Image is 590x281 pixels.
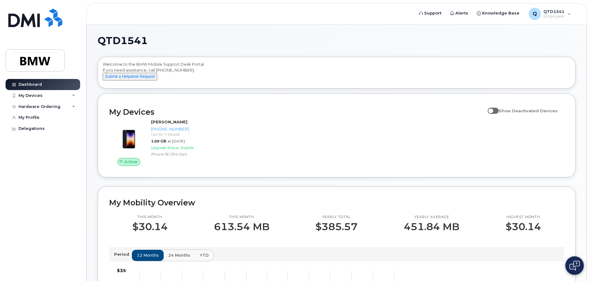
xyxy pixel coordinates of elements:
[167,139,185,143] span: at [DATE]
[103,61,571,86] div: Welcome to the BMW Mobile Support Desk Portal If you need assistance, call [PHONE_NUMBER].
[98,36,148,45] span: QTD1541
[109,107,485,117] h2: My Devices
[109,198,564,207] h2: My Mobility Overview
[569,261,580,271] img: Open chat
[117,268,126,273] tspan: $35
[114,251,132,257] p: Period
[315,221,358,232] p: $385.57
[499,108,558,113] span: Show Deactivated Devices
[200,252,209,258] span: YTD
[151,145,179,150] span: Upgrade Status:
[132,221,168,232] p: $30.14
[404,221,459,232] p: 451.84 MB
[506,215,541,220] p: Highest month
[315,215,358,220] p: Yearly total
[103,73,157,81] button: Submit a Helpdesk Request
[214,215,269,220] p: This month
[103,74,157,79] a: Submit a Helpdesk Request
[124,159,137,165] span: Active
[109,119,217,166] a: Active[PERSON_NAME][PHONE_NUMBER]Carrier: T-Mobile1.09 GBat [DATE]Upgrade Status:EligibleiPhone S...
[506,221,541,232] p: $30.14
[181,145,194,150] span: Eligible
[151,132,215,137] div: Carrier: T-Mobile
[132,215,168,220] p: This month
[488,105,493,110] input: Show Deactivated Devices
[151,151,215,157] div: iPhone SE (3rd Gen)
[214,221,269,232] p: 613.54 MB
[404,215,459,220] p: Yearly average
[151,126,215,132] div: [PHONE_NUMBER]
[114,122,144,152] img: image20231002-3703462-1angbar.jpeg
[168,252,190,258] span: 24 months
[151,139,166,143] span: 1.09 GB
[151,119,187,124] strong: [PERSON_NAME]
